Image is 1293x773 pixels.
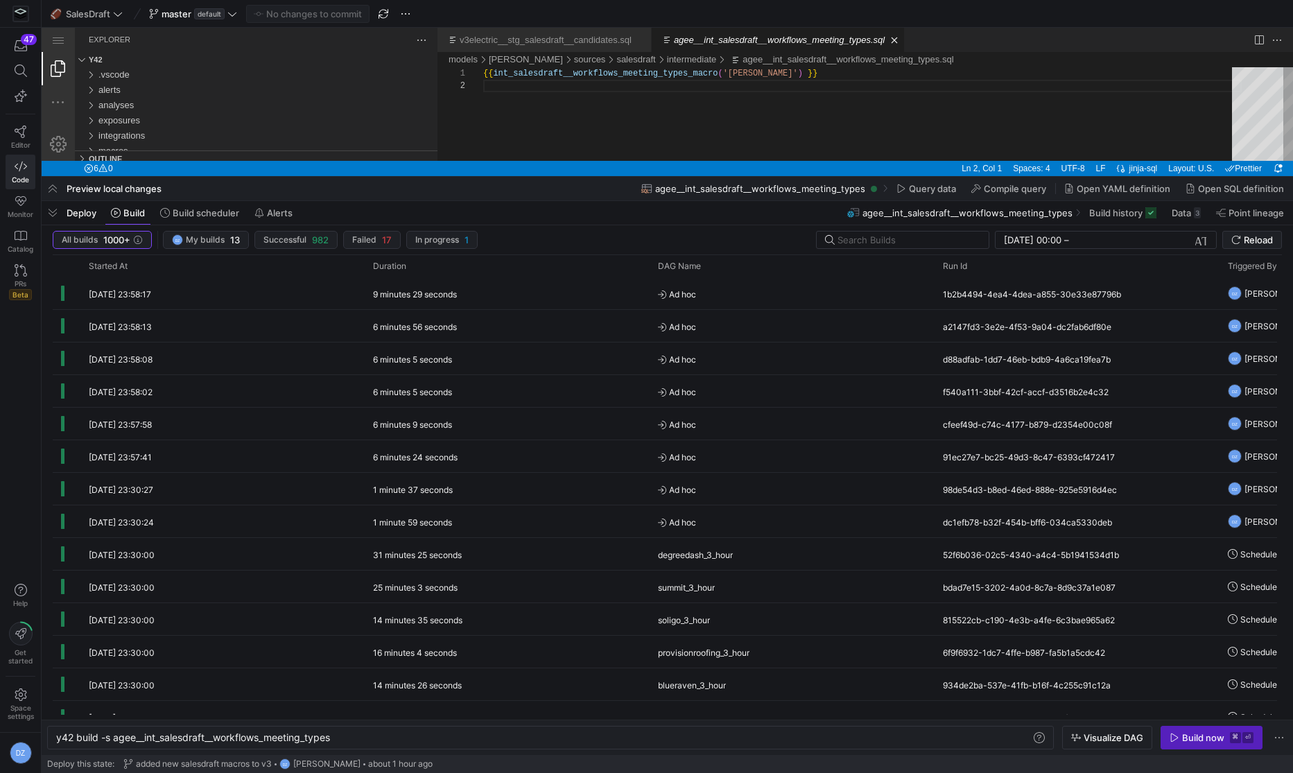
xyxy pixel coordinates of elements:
span: 13 [230,234,240,245]
div: 3 [1194,207,1201,218]
a: [PERSON_NAME] [447,26,521,37]
span: Ad hoc [658,343,926,376]
a: Spacesettings [6,682,35,727]
span: default [194,8,225,19]
div: Notifications [1226,133,1247,148]
a: Split Editor Right (⌘\) [⌥] Split Editor Down [1210,5,1225,20]
div: integrations [33,101,396,116]
span: Get started [8,648,33,665]
span: Scheduler [1240,636,1280,668]
div: 2 [408,52,424,64]
button: Open SQL definition [1179,177,1290,200]
a: v3electric__stg_salesdraft__candidates.sql [418,7,590,17]
y42-duration: 9 minutes 29 seconds [373,289,457,299]
ul: Tab actions [843,6,862,19]
y42-duration: 6 minutes 56 seconds [373,322,457,332]
span: Scheduler [1240,603,1280,636]
span: [DATE] 23:57:41 [89,452,152,462]
div: 815522cb-c190-4e3b-a4fe-6c3bae965a62 [935,603,1220,635]
span: [DATE] 23:30:00 [89,713,155,723]
span: Open YAML definition [1077,183,1170,194]
button: Help [6,577,35,614]
div: 47 [21,34,37,45]
div: /models/agee/sources/salesdraft/intermediate [625,24,675,40]
span: [DATE] 23:58:08 [89,354,153,365]
span: Ad hoc [658,376,926,408]
div: f540a111-3bbf-42cf-accf-d3516b2e4c32 [935,375,1220,407]
button: Visualize DAG [1062,726,1152,749]
h3: Outline [47,123,80,139]
span: Preview local changes [67,183,162,194]
button: Build history [1083,201,1163,225]
span: Build [123,207,145,218]
y42-duration: 6 minutes 5 seconds [373,387,452,397]
div: DZ [1228,482,1242,496]
span: Duration [373,261,406,271]
span: SalesDraft [66,8,110,19]
kbd: ⏎ [1242,732,1253,743]
span: 1 [465,234,469,245]
span: Build history [1089,207,1143,218]
button: DZ [6,738,35,767]
div: alerts [33,55,396,70]
a: LF [1051,133,1068,148]
li: Close (⌘W) [846,6,860,19]
a: jinja-sql [1086,133,1120,148]
span: Deploy this state: [47,759,114,769]
span: summit_3_hour [658,571,715,604]
span: about 1 hour ago [368,759,433,769]
span: Editor [11,141,31,149]
span: [DATE] 23:30:27 [89,485,153,495]
div: Ln 2, Col 1 [914,133,966,148]
span: [DATE] 23:57:58 [89,419,152,430]
div: DZ [10,742,32,764]
a: https://storage.googleapis.com/y42-prod-data-exchange/images/Yf2Qvegn13xqq0DljGMI0l8d5Zqtiw36EXr8... [6,2,35,26]
span: Ad hoc [658,408,926,441]
span: [PERSON_NAME] [293,759,361,769]
span: agee__int_salesdraft__workflows_meeting_types [862,207,1073,218]
span: analyses [57,72,92,82]
div: c4d8426a-ac54-4b95-8845-5f696115d18c [935,701,1220,733]
span: My builds [186,235,225,245]
y42-duration: 6 minutes 9 seconds [373,419,452,430]
a: Code [6,155,35,189]
button: Build now⌘⏎ [1161,726,1262,749]
span: ) [756,41,761,51]
a: models [407,26,436,37]
button: Reload [1222,231,1282,249]
div: /.vscode [57,40,396,55]
input: Start datetime [1004,234,1061,245]
button: DZMy builds13 [163,231,249,249]
li: Close (⌘W) [593,6,607,19]
span: .vscode [57,42,88,52]
div: analyses [33,70,396,85]
div: Build now [1182,732,1224,743]
div: 6f9f6932-1dc7-4ffe-b987-fa5b1a5cdc42 [935,636,1220,668]
span: Visualize DAG [1084,732,1143,743]
div: /exposures [57,85,396,101]
span: Run Id [943,261,967,271]
span: Data [1172,207,1191,218]
div: Spaces: 4 [966,133,1014,148]
div: DZ [1228,351,1242,365]
span: DAG Name [658,261,701,271]
div: DZ [1228,514,1242,528]
a: Layout: U.S. [1123,133,1176,148]
ul: Tab actions [590,6,609,19]
button: Data3 [1165,201,1207,225]
span: Triggered By [1228,261,1277,271]
span: All builds [62,235,98,245]
a: intermediate [625,26,675,37]
div: .vscode [33,40,396,55]
button: Alerts [248,201,299,225]
div: 1b2b4494-4ea4-4dea-a855-30e33e87796b [935,277,1220,309]
span: [DATE] 23:30:00 [89,680,155,691]
div: 98de54d3-b8ed-46ed-888e-925e5916d4ec [935,473,1220,505]
y42-duration: 1 minute 59 seconds [373,517,452,528]
button: Build [105,201,151,225]
y42-duration: 14 minutes 26 seconds [373,680,462,691]
div: 52f6b036-02c5-4340-a4c4-5b1941534d1b [935,538,1220,570]
a: check-all Prettier [1180,133,1224,148]
y42-duration: 16 minutes 4 seconds [373,648,457,658]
